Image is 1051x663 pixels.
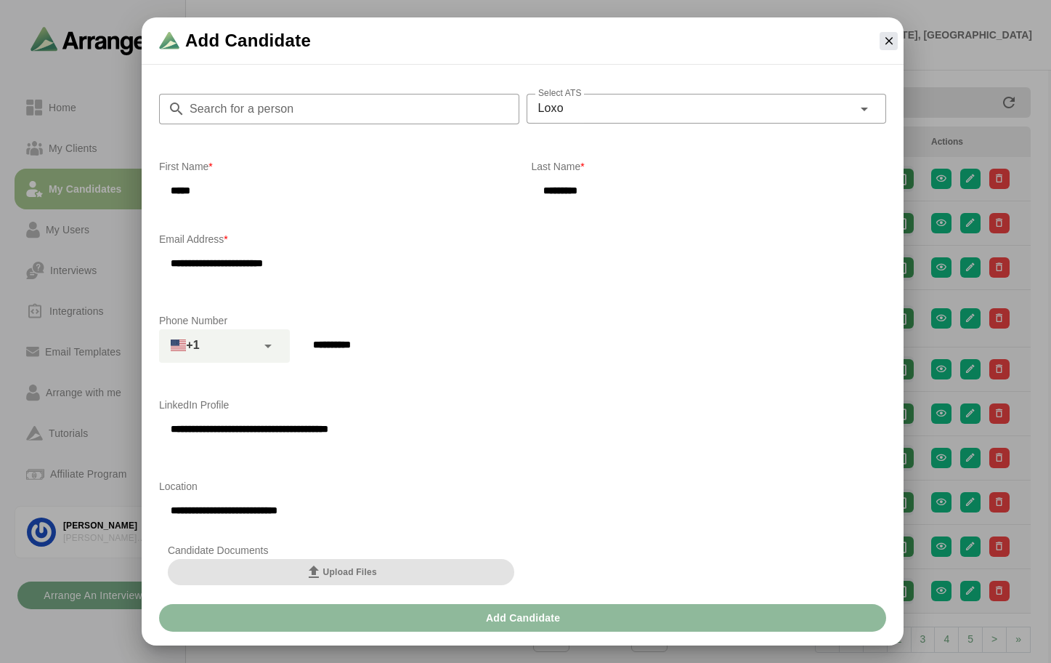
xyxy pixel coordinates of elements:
p: Email Address [159,230,886,248]
p: Candidate Documents [168,542,514,559]
p: Last Name [532,158,887,175]
p: LinkedIn Profile [159,396,886,414]
button: Add Candidate [159,604,886,632]
span: Add Candidate [185,29,311,52]
span: Add Candidate [485,604,561,632]
p: Location [159,478,886,495]
button: Upload Files [168,559,514,585]
p: Phone Number [159,312,886,329]
p: First Name [159,158,514,175]
span: Loxo [538,99,564,118]
span: Upload Files [305,563,377,581]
